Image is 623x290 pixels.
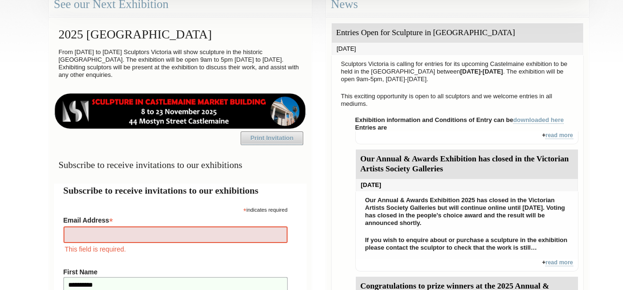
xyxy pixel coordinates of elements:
[336,90,578,110] p: This exciting opportunity is open to all sculptors and we welcome entries in all mediums.
[356,150,578,179] div: Our Annual & Awards Exhibition has closed in the Victorian Artists Society Galleries
[361,194,573,229] p: Our Annual & Awards Exhibition 2025 has closed in the Victorian Artists Society Galleries but wil...
[54,23,307,46] h2: 2025 [GEOGRAPHIC_DATA]
[63,214,288,225] label: Email Address
[356,179,578,191] div: [DATE]
[63,268,288,276] label: First Name
[361,234,573,254] p: If you wish to enquire about or purchase a sculpture in the exhibition please contact the sculpto...
[332,23,583,43] div: Entries Open for Sculpture in [GEOGRAPHIC_DATA]
[54,46,307,81] p: From [DATE] to [DATE] Sculptors Victoria will show sculpture in the historic [GEOGRAPHIC_DATA]. T...
[355,116,564,124] strong: Exhibition information and Conditions of Entry can be
[332,43,583,55] div: [DATE]
[355,259,578,271] div: +
[241,131,303,145] a: Print Invitation
[63,205,288,214] div: indicates required
[545,132,573,139] a: read more
[54,156,307,174] h3: Subscribe to receive invitations to our exhibitions
[336,58,578,85] p: Sculptors Victoria is calling for entries for its upcoming Castelmaine exhibition to be held in t...
[355,131,578,144] div: +
[54,94,307,129] img: castlemaine-ldrbd25v2.png
[63,244,288,254] div: This field is required.
[63,184,297,197] h2: Subscribe to receive invitations to our exhibitions
[460,68,503,75] strong: [DATE]-[DATE]
[545,259,573,266] a: read more
[513,116,564,124] a: downloaded here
